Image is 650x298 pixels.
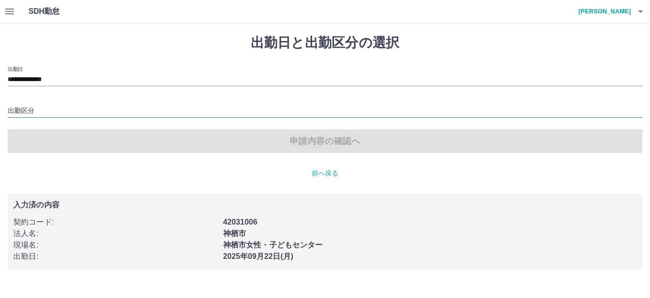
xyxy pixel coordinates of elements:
h1: 出勤日と出勤区分の選択 [8,35,642,51]
p: 契約コード : [13,216,217,228]
p: 入力済の内容 [13,201,637,209]
label: 出勤日 [8,65,23,72]
b: 42031006 [223,218,257,226]
p: 現場名 : [13,239,217,251]
b: 神栖市 [223,229,246,237]
b: 2025年09月22日(月) [223,252,294,260]
p: 前へ戻る [8,168,642,178]
p: 法人名 : [13,228,217,239]
b: 神栖市女性・子どもセンター [223,241,323,249]
p: 出勤日 : [13,251,217,262]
